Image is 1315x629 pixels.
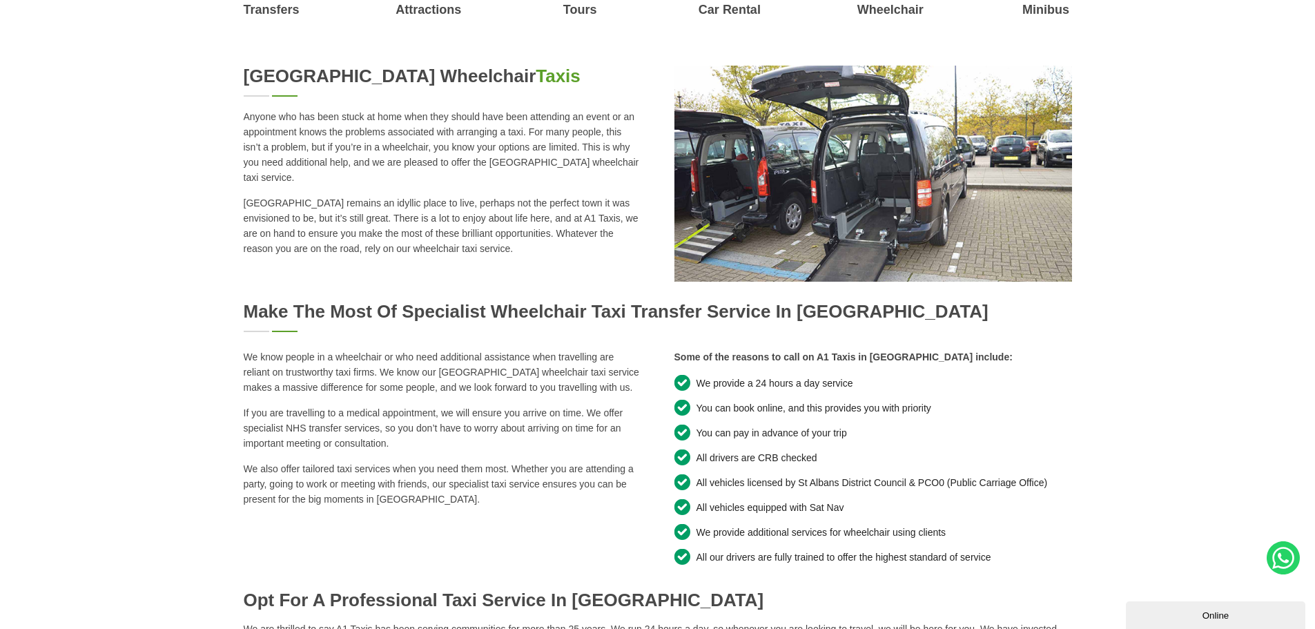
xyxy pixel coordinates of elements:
p: [GEOGRAPHIC_DATA] remains an idyllic place to live, perhaps not the perfect town it was envisione... [244,195,641,256]
span: Taxis [536,66,581,86]
h3: Wheelchair [857,3,924,16]
h3: Minibus [1020,3,1071,16]
strong: Some of the reasons to call on A1 Taxis in [GEOGRAPHIC_DATA] include: [674,351,1013,362]
li: All our drivers are fully trained to offer the highest standard of service [674,549,1072,565]
li: All vehicles licensed by St Albans District Council & PCO0 (Public Carriage Office) [674,474,1072,491]
li: You can pay in advance of your trip [674,425,1072,441]
p: We know people in a wheelchair or who need additional assistance when travelling are reliant on t... [244,349,641,395]
li: We provide a 24 hours a day service [674,375,1072,391]
h2: Opt for a professional taxi service in [GEOGRAPHIC_DATA] [244,590,1072,611]
iframe: chat widget [1126,599,1308,629]
li: We provide additional services for wheelchair using clients [674,524,1072,541]
li: You can book online, and this provides you with priority [674,400,1072,416]
h3: Attractions [396,3,461,16]
h3: Tours [558,3,602,16]
h3: Transfers [244,3,300,16]
p: If you are travelling to a medical appointment, we will ensure you arrive on time. We offer speci... [244,405,641,451]
h2: [GEOGRAPHIC_DATA] Wheelchair [244,66,641,87]
p: Anyone who has been stuck at home when they should have been attending an event or an appointment... [244,109,641,185]
li: All drivers are CRB checked [674,449,1072,466]
p: We also offer tailored taxi services when you need them most. Whether you are attending a party, ... [244,461,641,507]
li: All vehicles equipped with Sat Nav [674,499,1072,516]
img: Potters Bar Wheelchair Taxis [674,66,1072,282]
h3: Car Rental [699,3,761,16]
h2: Make the most of specialist wheelchair taxi transfer service in [GEOGRAPHIC_DATA] [244,301,1072,322]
